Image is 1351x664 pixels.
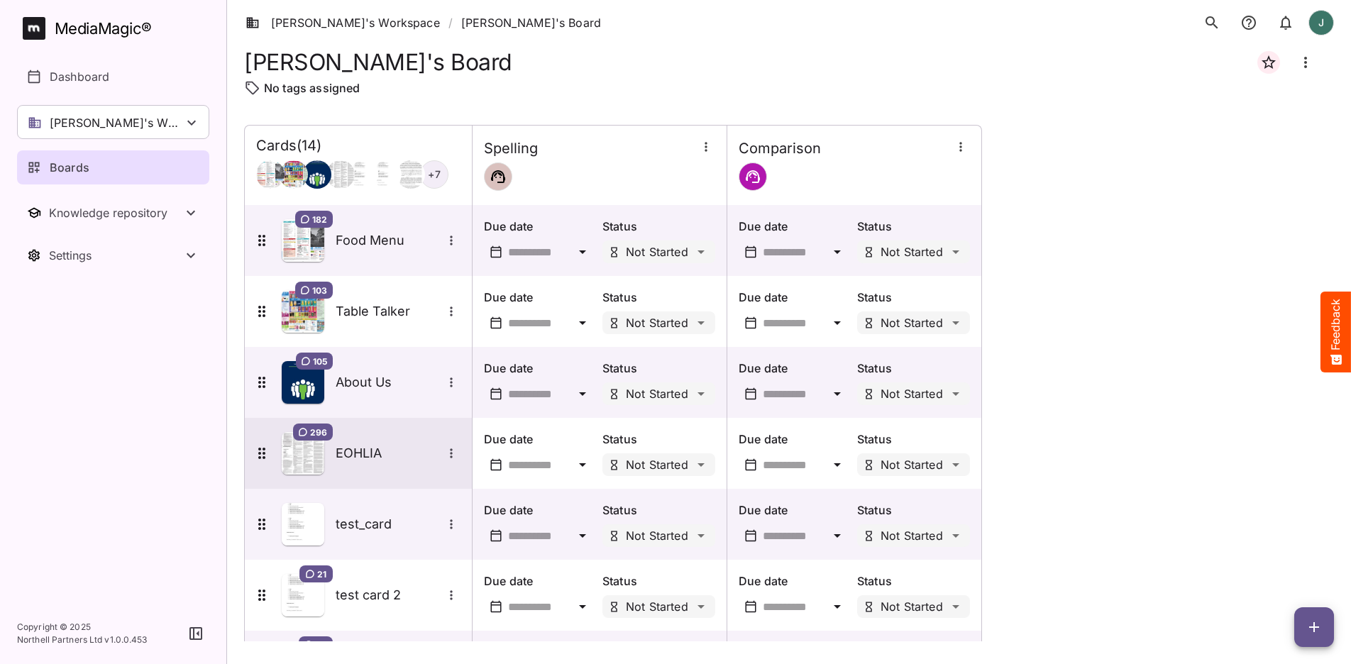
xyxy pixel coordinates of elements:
[739,218,851,235] p: Due date
[282,290,324,333] img: Asset Thumbnail
[1308,10,1334,35] div: J
[881,601,943,612] p: Not Started
[857,289,970,306] p: Status
[312,214,327,225] span: 182
[336,445,442,462] h5: EOHLIA
[881,246,943,258] p: Not Started
[739,140,821,157] h4: Comparison
[442,444,461,463] button: More options for EOHLIA
[256,137,321,155] h4: Cards ( 14 )
[626,388,688,399] p: Not Started
[626,246,688,258] p: Not Started
[857,502,970,519] p: Status
[310,426,327,438] span: 296
[50,159,89,176] p: Boards
[17,60,209,94] a: Dashboard
[50,114,183,131] p: [PERSON_NAME]'s Workspace
[17,196,209,230] button: Toggle Knowledge repository
[448,14,453,31] span: /
[484,572,597,590] p: Due date
[282,219,324,262] img: Asset Thumbnail
[881,530,943,541] p: Not Started
[484,502,597,519] p: Due date
[49,206,182,220] div: Knowledge repository
[282,432,324,475] img: Asset Thumbnail
[1320,292,1351,372] button: Feedback
[881,459,943,470] p: Not Started
[442,231,461,250] button: More options for Food Menu
[626,317,688,328] p: Not Started
[442,586,461,604] button: More options for test card 2
[1235,9,1263,37] button: notifications
[602,502,715,519] p: Status
[17,238,209,272] nav: Settings
[442,373,461,392] button: More options for About Us
[602,572,715,590] p: Status
[484,431,597,448] p: Due date
[312,284,327,296] span: 103
[244,79,261,96] img: tag-outline.svg
[626,459,688,470] p: Not Started
[626,601,688,612] p: Not Started
[49,248,182,262] div: Settings
[442,515,461,533] button: More options for test_card
[739,431,851,448] p: Due date
[336,374,442,391] h5: About Us
[55,17,152,40] div: MediaMagic ®
[50,68,109,85] p: Dashboard
[17,238,209,272] button: Toggle Settings
[336,303,442,320] h5: Table Talker
[1198,9,1226,37] button: search
[626,530,688,541] p: Not Started
[313,355,327,367] span: 105
[857,360,970,377] p: Status
[282,361,324,404] img: Asset Thumbnail
[881,388,943,399] p: Not Started
[484,289,597,306] p: Due date
[336,516,442,533] h5: test_card
[602,289,715,306] p: Status
[264,79,360,96] p: No tags assigned
[23,17,209,40] a: MediaMagic®
[857,431,970,448] p: Status
[484,360,597,377] p: Due date
[602,431,715,448] p: Status
[739,289,851,306] p: Due date
[739,360,851,377] p: Due date
[881,317,943,328] p: Not Started
[484,218,597,235] p: Due date
[1272,9,1300,37] button: notifications
[336,232,442,249] h5: Food Menu
[244,49,512,75] h1: [PERSON_NAME]'s Board
[857,218,970,235] p: Status
[739,572,851,590] p: Due date
[336,587,442,604] h5: test card 2
[442,302,461,321] button: More options for Table Talker
[857,572,970,590] p: Status
[602,218,715,235] p: Status
[739,502,851,519] p: Due date
[420,160,448,189] div: + 7
[484,140,538,157] h4: Spelling
[317,568,326,580] span: 21
[17,633,148,646] p: Northell Partners Ltd v 1.0.0.453
[17,150,209,184] a: Boards
[282,574,324,616] img: Asset Thumbnail
[602,360,715,377] p: Status
[316,639,327,651] span: 64
[282,503,324,546] img: Asset Thumbnail
[1289,45,1323,79] button: Board more options
[246,14,440,31] a: [PERSON_NAME]'s Workspace
[17,196,209,230] nav: Knowledge repository
[17,621,148,633] p: Copyright © 2025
